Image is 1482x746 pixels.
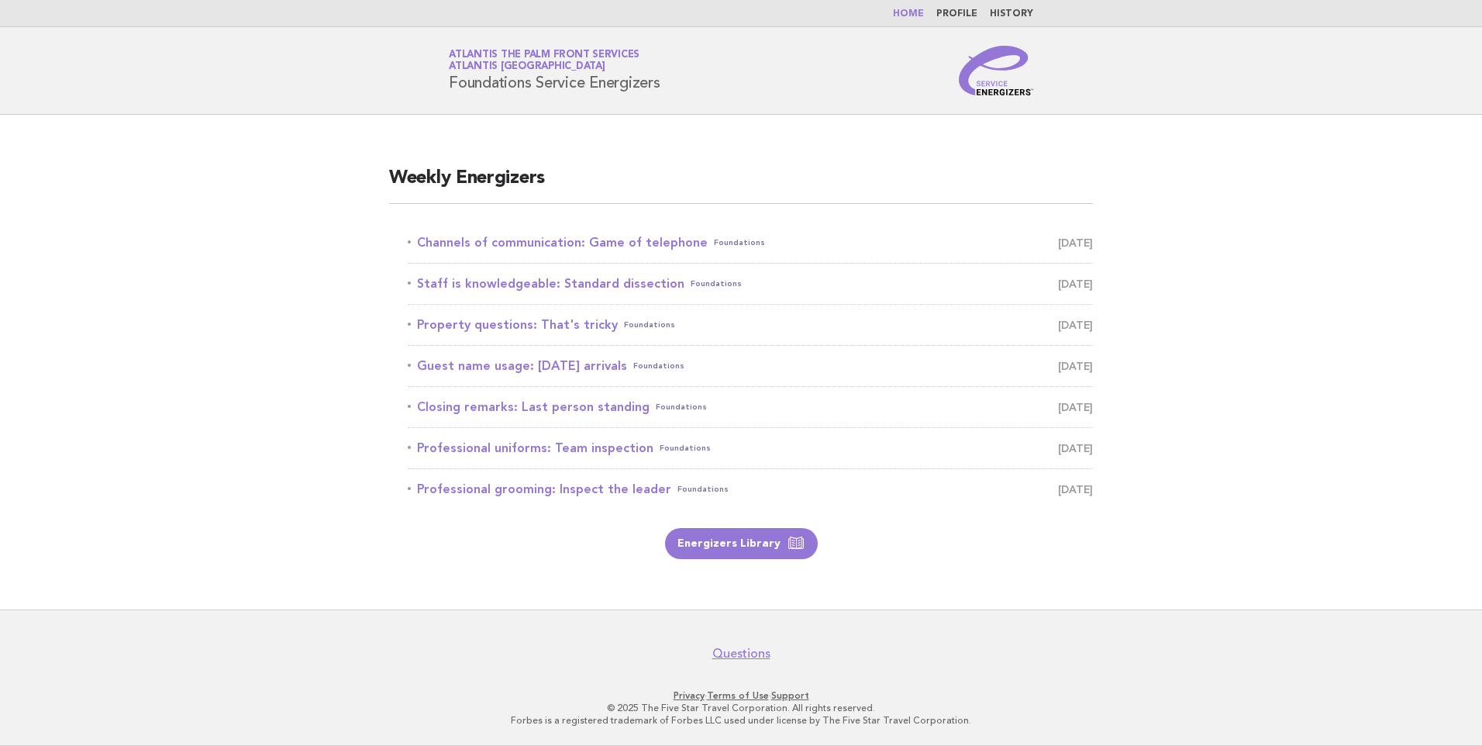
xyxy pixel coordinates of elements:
[1058,478,1093,500] span: [DATE]
[389,166,1093,204] h2: Weekly Energizers
[656,396,707,418] span: Foundations
[1058,355,1093,377] span: [DATE]
[959,46,1033,95] img: Service Energizers
[665,528,818,559] a: Energizers Library
[707,690,769,701] a: Terms of Use
[267,714,1215,727] p: Forbes is a registered trademark of Forbes LLC used under license by The Five Star Travel Corpora...
[1058,273,1093,295] span: [DATE]
[408,437,1093,459] a: Professional uniforms: Team inspectionFoundations [DATE]
[1058,396,1093,418] span: [DATE]
[712,646,770,661] a: Questions
[714,232,765,254] span: Foundations
[408,232,1093,254] a: Channels of communication: Game of telephoneFoundations [DATE]
[408,314,1093,336] a: Property questions: That's trickyFoundations [DATE]
[449,50,660,91] h1: Foundations Service Energizers
[674,690,705,701] a: Privacy
[771,690,809,701] a: Support
[660,437,711,459] span: Foundations
[677,478,729,500] span: Foundations
[1058,437,1093,459] span: [DATE]
[267,689,1215,702] p: · ·
[408,478,1093,500] a: Professional grooming: Inspect the leaderFoundations [DATE]
[893,9,924,19] a: Home
[449,62,605,72] span: Atlantis [GEOGRAPHIC_DATA]
[408,273,1093,295] a: Staff is knowledgeable: Standard dissectionFoundations [DATE]
[408,355,1093,377] a: Guest name usage: [DATE] arrivalsFoundations [DATE]
[624,314,675,336] span: Foundations
[633,355,684,377] span: Foundations
[449,50,639,71] a: Atlantis The Palm Front ServicesAtlantis [GEOGRAPHIC_DATA]
[1058,232,1093,254] span: [DATE]
[267,702,1215,714] p: © 2025 The Five Star Travel Corporation. All rights reserved.
[936,9,977,19] a: Profile
[990,9,1033,19] a: History
[408,396,1093,418] a: Closing remarks: Last person standingFoundations [DATE]
[1058,314,1093,336] span: [DATE]
[691,273,742,295] span: Foundations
